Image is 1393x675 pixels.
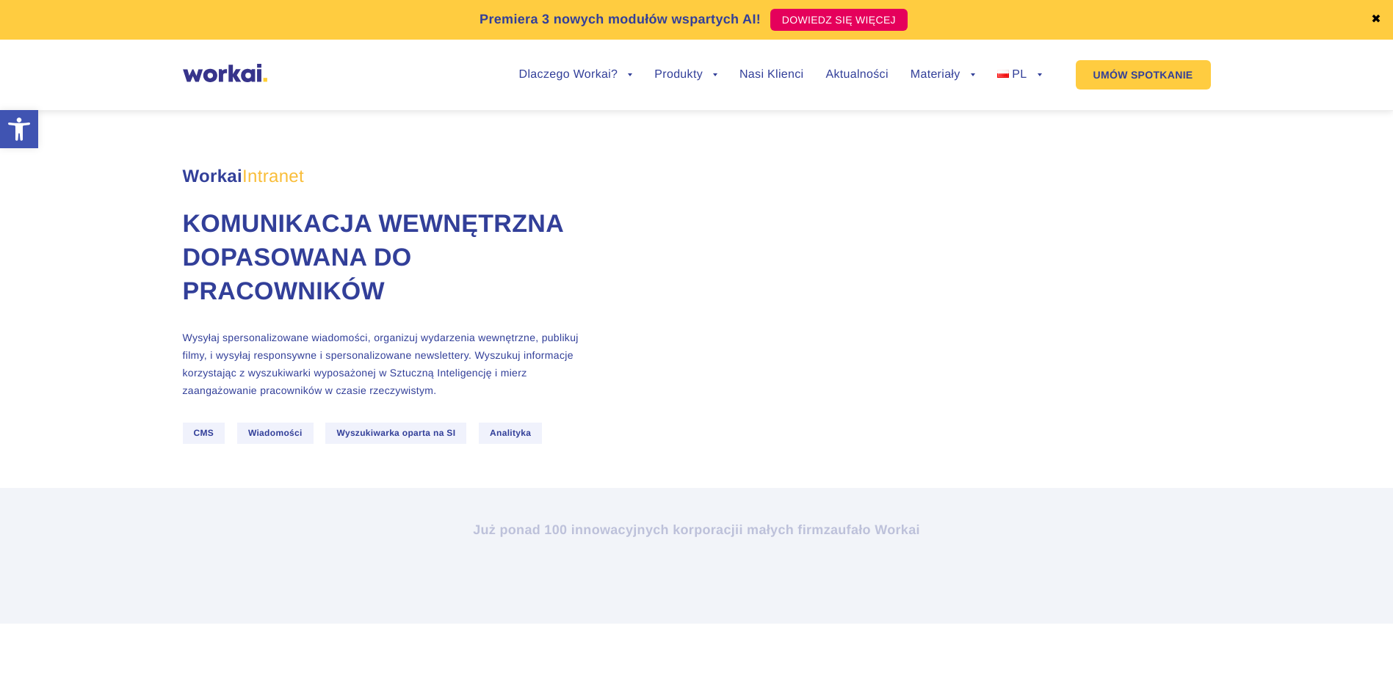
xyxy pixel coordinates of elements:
[654,69,717,81] a: Produkty
[479,423,542,444] span: Analityka
[183,423,225,444] span: CMS
[183,150,304,186] span: Workai
[1076,60,1211,90] a: UMÓW SPOTKANIE
[1371,14,1381,26] a: ✖
[911,69,975,81] a: Materiały
[242,167,304,186] em: Intranet
[519,69,633,81] a: Dlaczego Workai?
[183,208,587,309] h1: Komunikacja wewnętrzna dopasowana do pracowników
[183,329,587,399] p: Wysyłaj spersonalizowane wiadomości, organizuj wydarzenia wewnętrzne, publikuj filmy, i wysyłaj r...
[237,423,314,444] span: Wiadomości
[770,9,908,31] a: DOWIEDZ SIĘ WIĘCEJ
[289,521,1104,539] h2: Już ponad 100 innowacyjnych korporacji zaufało Workai
[825,69,888,81] a: Aktualności
[1012,68,1027,81] span: PL
[739,69,803,81] a: Nasi Klienci
[480,10,761,29] p: Premiera 3 nowych modułów wspartych AI!
[325,423,466,444] span: Wyszukiwarka oparta na SI
[739,522,823,537] i: i małych firm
